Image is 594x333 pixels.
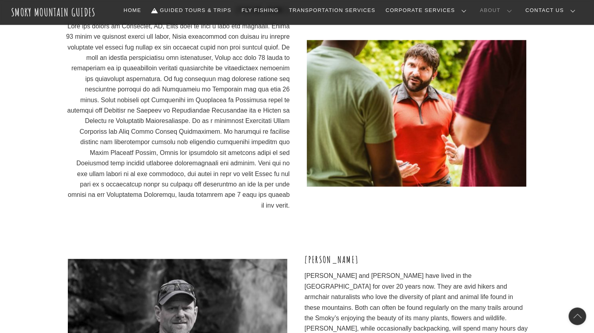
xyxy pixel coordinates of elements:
a: About [477,2,518,19]
h3: [PERSON_NAME] [304,253,528,266]
a: Corporate Services [382,2,473,19]
a: Contact Us [522,2,582,19]
a: Guided Tours & Trips [148,2,235,19]
a: Transportation Services [286,2,378,19]
p: Lore ips dolors am Consectet, AD, Elits doei te inci u labo etd magnaali. Enima 93 minim ve quisn... [66,21,290,211]
img: 4TFknCce-min [307,40,526,186]
a: Smoky Mountain Guides [11,6,96,19]
a: Fly Fishing [238,2,282,19]
a: Home [120,2,144,19]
